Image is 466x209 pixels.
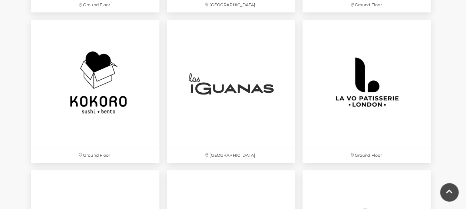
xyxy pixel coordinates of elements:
[163,16,299,166] a: [GEOGRAPHIC_DATA]
[27,16,163,166] a: Ground Floor
[303,148,431,163] p: Ground Floor
[299,16,434,166] a: Ground Floor
[31,148,159,163] p: Ground Floor
[167,148,295,163] p: [GEOGRAPHIC_DATA]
